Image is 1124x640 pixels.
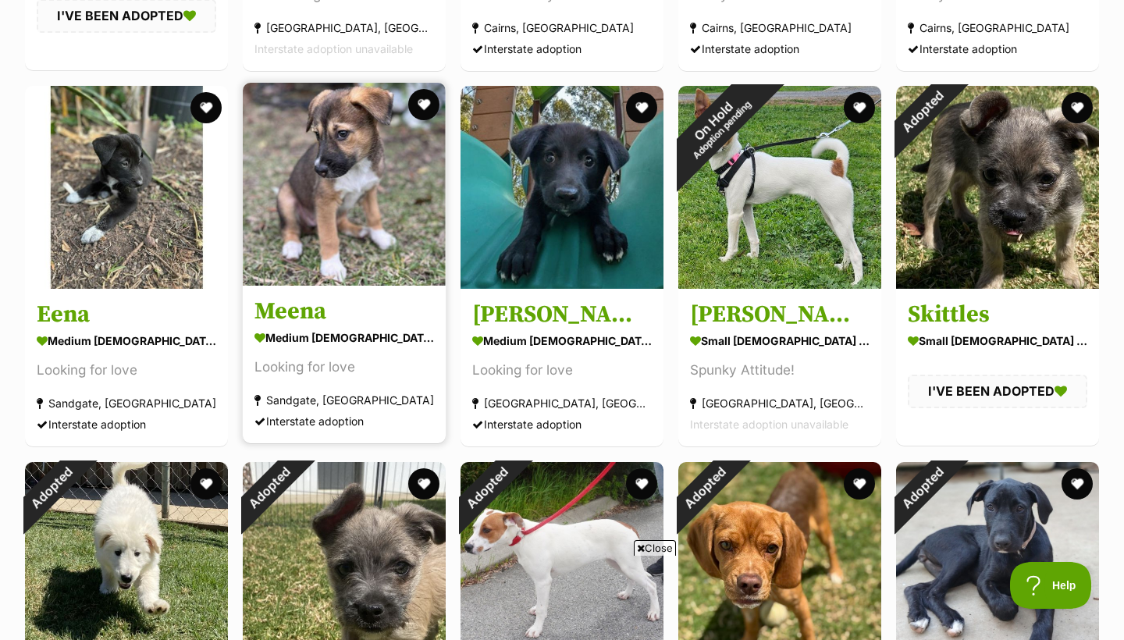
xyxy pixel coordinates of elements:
button: favourite [408,468,439,500]
h3: Meena [254,297,434,327]
a: Eena medium [DEMOGRAPHIC_DATA] Dog Looking for love Sandgate, [GEOGRAPHIC_DATA] Interstate adopti... [25,289,228,447]
div: small [DEMOGRAPHIC_DATA] Dog [690,330,870,353]
div: Cairns, [GEOGRAPHIC_DATA] [472,17,652,38]
div: Looking for love [37,361,216,382]
div: Interstate adoption [908,38,1087,59]
span: Interstate adoption unavailable [254,42,413,55]
div: Interstate adoption [472,414,652,436]
div: Interstate adoption [472,38,652,59]
div: Spunky Attitude! [690,361,870,382]
a: Meena medium [DEMOGRAPHIC_DATA] Dog Looking for love Sandgate, [GEOGRAPHIC_DATA] Interstate adopt... [243,286,446,444]
button: favourite [408,89,439,120]
div: Cairns, [GEOGRAPHIC_DATA] [908,17,1087,38]
img: Mina [461,86,663,289]
span: Interstate adoption unavailable [690,418,848,432]
div: Adopted [876,66,969,158]
div: Adopted [658,442,751,535]
div: [GEOGRAPHIC_DATA], [GEOGRAPHIC_DATA] [254,17,434,38]
div: medium [DEMOGRAPHIC_DATA] Dog [37,330,216,353]
span: Close [634,540,676,556]
div: Adopted [440,442,533,535]
img: Skittles [896,86,1099,289]
a: [PERSON_NAME] small [DEMOGRAPHIC_DATA] Dog Spunky Attitude! [GEOGRAPHIC_DATA], [GEOGRAPHIC_DATA] ... [678,289,881,447]
h3: [PERSON_NAME] [472,300,652,330]
h3: Eena [37,300,216,330]
iframe: Help Scout Beacon - Open [1010,562,1093,609]
h3: [PERSON_NAME] [690,300,870,330]
button: favourite [190,92,222,123]
img: Eena [25,86,228,289]
div: medium [DEMOGRAPHIC_DATA] Dog [472,330,652,353]
div: Interstate adoption [690,38,870,59]
button: favourite [626,92,657,123]
div: medium [DEMOGRAPHIC_DATA] Dog [254,327,434,350]
button: favourite [844,92,875,123]
a: Adopted [896,276,1099,292]
img: Meena [243,83,446,286]
h3: Skittles [908,300,1087,330]
button: favourite [844,468,875,500]
a: [PERSON_NAME] medium [DEMOGRAPHIC_DATA] Dog Looking for love [GEOGRAPHIC_DATA], [GEOGRAPHIC_DATA]... [461,289,663,447]
div: small [DEMOGRAPHIC_DATA] Dog [908,330,1087,353]
div: Sandgate, [GEOGRAPHIC_DATA] [37,393,216,414]
span: Adoption pending [691,99,753,162]
div: Looking for love [254,357,434,379]
button: favourite [190,468,222,500]
a: Skittles small [DEMOGRAPHIC_DATA] Dog I'VE BEEN ADOPTED favourite [896,289,1099,446]
div: [GEOGRAPHIC_DATA], [GEOGRAPHIC_DATA] [472,393,652,414]
div: Interstate adoption [254,411,434,432]
div: Adopted [222,442,315,535]
button: favourite [1062,92,1093,123]
button: favourite [626,468,657,500]
div: I'VE BEEN ADOPTED [908,375,1087,408]
img: Nellie [678,86,881,289]
button: favourite [1062,468,1093,500]
div: [GEOGRAPHIC_DATA], [GEOGRAPHIC_DATA] [690,393,870,414]
div: Interstate adoption [37,414,216,436]
div: Adopted [876,442,969,535]
div: Looking for love [472,361,652,382]
a: On HoldAdoption pending [678,276,881,292]
iframe: Advertisement [278,562,846,632]
div: On Hold [649,57,785,194]
div: Adopted [5,442,98,535]
div: Cairns, [GEOGRAPHIC_DATA] [690,17,870,38]
div: Sandgate, [GEOGRAPHIC_DATA] [254,390,434,411]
